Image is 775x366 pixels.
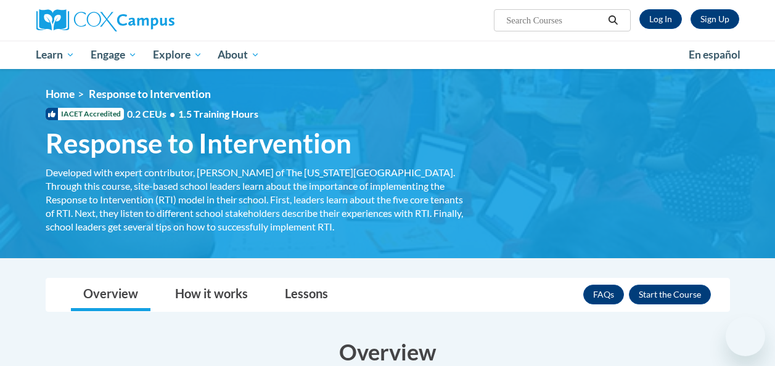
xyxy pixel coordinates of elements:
span: About [218,47,260,62]
a: About [210,41,268,69]
a: Engage [83,41,145,69]
a: FAQs [583,285,624,304]
a: En español [681,42,748,68]
div: Main menu [27,41,748,69]
a: Log In [639,9,682,29]
button: Enroll [629,285,711,304]
span: Learn [36,47,75,62]
a: Cox Campus [36,9,258,31]
span: 0.2 CEUs [127,107,258,121]
div: Developed with expert contributor, [PERSON_NAME] of The [US_STATE][GEOGRAPHIC_DATA]. Through this... [46,166,471,234]
span: IACET Accredited [46,108,124,120]
a: Explore [145,41,210,69]
span: Explore [153,47,202,62]
img: Cox Campus [36,9,174,31]
input: Search Courses [505,13,604,28]
span: • [170,108,175,120]
span: Response to Intervention [89,87,211,100]
a: Home [46,87,75,100]
span: 1.5 Training Hours [178,108,258,120]
a: Lessons [273,279,340,311]
a: How it works [163,279,260,311]
a: Register [691,9,739,29]
span: Engage [91,47,137,62]
iframe: Button to launch messaging window [726,317,765,356]
a: Learn [28,41,83,69]
span: En español [689,48,740,61]
a: Overview [71,279,150,311]
button: Search [604,13,622,28]
span: Response to Intervention [46,127,351,160]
